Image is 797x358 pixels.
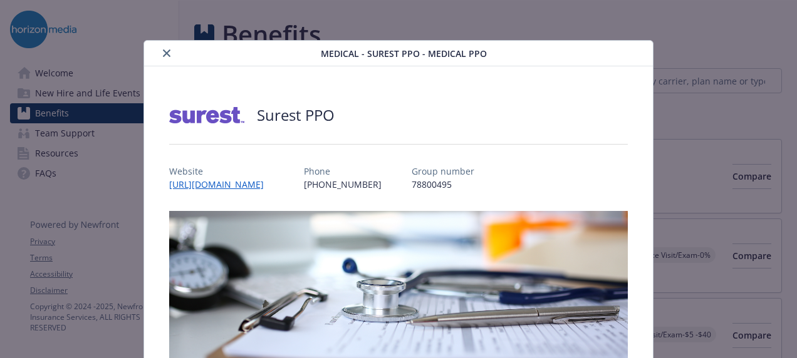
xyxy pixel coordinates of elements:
[169,96,244,134] img: Surest
[304,178,382,191] p: [PHONE_NUMBER]
[412,178,474,191] p: 78800495
[321,47,487,60] span: Medical - Surest PPO - Medical PPO
[159,46,174,61] button: close
[169,178,274,190] a: [URL][DOMAIN_NAME]
[169,165,274,178] p: Website
[304,165,382,178] p: Phone
[257,105,335,126] h2: Surest PPO
[412,165,474,178] p: Group number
